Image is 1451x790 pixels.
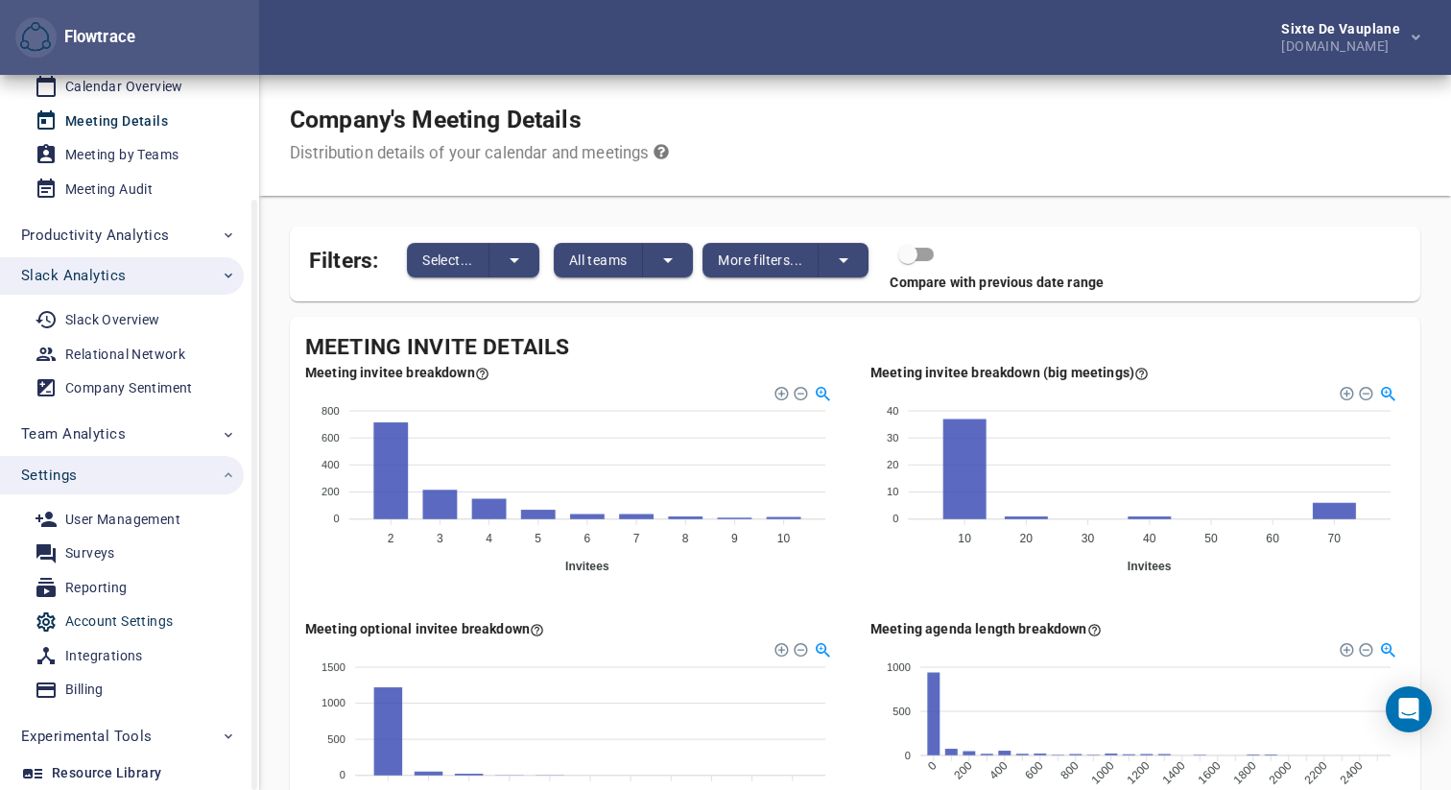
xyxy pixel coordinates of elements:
button: All teams [554,243,644,277]
tspan: 600 [1022,758,1045,781]
tspan: 8 [682,532,689,545]
div: Meeting Details [65,109,168,133]
div: split button [702,243,868,277]
button: Select... [407,243,489,277]
tspan: 500 [327,733,345,745]
tspan: 10 [887,486,899,497]
div: Meeting Invite Details [305,332,1405,364]
div: Relational Network [65,343,185,367]
tspan: 5 [535,532,541,545]
tspan: 600 [321,432,340,443]
div: Selection Zoom [1378,640,1394,657]
tspan: 0 [892,514,898,525]
div: Calendar Overview [65,75,183,99]
div: Zoom Out [793,385,806,398]
div: Reporting [65,576,128,600]
tspan: 40 [1143,532,1156,545]
div: Selection Zoom [814,384,830,400]
div: Zoom Out [793,641,806,655]
tspan: 200 [321,486,340,497]
tspan: 1000 [887,661,911,673]
tspan: 60 [1266,532,1279,545]
div: Here you see how many meetings you have with per optional invitees (up to 20 optional invitees). [305,619,544,638]
div: Meeting by Teams [65,143,178,167]
span: More filters... [718,249,802,272]
tspan: 20 [1020,532,1034,545]
tspan: 1800 [1231,758,1259,786]
tspan: 20 [887,459,899,470]
tspan: 2000 [1267,758,1295,786]
div: Billing [65,678,104,702]
span: Select... [422,249,473,272]
div: Here you see how many meetings you organize per number of invitees (for meetings with 500 or less... [870,363,1149,382]
span: Experimental Tools [21,724,153,749]
span: Productivity Analytics [21,223,169,248]
div: [DOMAIN_NAME] [1281,36,1408,53]
div: Flowtrace [15,17,135,59]
div: Resource Library [52,761,161,785]
tspan: 1200 [1125,758,1153,786]
text: Invitees [1128,560,1172,573]
div: Company Sentiment [65,376,193,400]
button: More filters... [702,243,819,277]
div: Sixte de Vauplane [1281,22,1408,36]
tspan: 1000 [1089,758,1117,786]
tspan: 30 [1082,532,1095,545]
div: Selection Zoom [1378,384,1394,400]
span: All teams [569,249,628,272]
tspan: 4 [486,532,492,545]
tspan: 800 [321,405,340,417]
div: Account Settings [65,610,173,634]
div: split button [554,243,694,277]
tspan: 0 [334,514,340,525]
span: Filters: [309,236,378,277]
div: Zoom Out [1358,641,1371,655]
tspan: 0 [340,770,345,781]
div: Slack Overview [65,308,160,332]
button: Sixte de Vauplane[DOMAIN_NAME] [1250,16,1436,59]
span: Settings [21,463,77,488]
div: Zoom In [1339,641,1352,655]
div: Zoom In [773,641,787,655]
tspan: 1600 [1196,758,1224,786]
span: Team Analytics [21,421,126,446]
div: split button [407,243,539,277]
tspan: 800 [1058,758,1081,781]
img: Flowtrace [20,22,51,53]
div: Here you see how many meetings you organise per number invitees (for meetings with 10 or less inv... [305,363,489,382]
tspan: 2400 [1338,758,1366,786]
div: Open Intercom Messenger [1386,686,1432,732]
span: Slack Analytics [21,263,126,288]
tspan: 1400 [1160,758,1188,786]
div: Zoom In [1339,385,1352,398]
tspan: 1500 [321,661,345,673]
tspan: 1000 [321,697,345,708]
div: Flowtrace [57,26,135,49]
tspan: 400 [321,459,340,470]
div: Selection Zoom [814,640,830,657]
tspan: 3 [437,532,443,545]
div: Here you see how many meetings have certain length of an agenda and up to 2.5k characters. The le... [870,619,1102,638]
text: Invitees [565,560,609,573]
tspan: 200 [951,758,974,781]
tspan: 500 [892,706,911,717]
button: Flowtrace [15,17,57,59]
h1: Company's Meeting Details [290,106,669,134]
div: Surveys [65,541,115,565]
tspan: 7 [633,532,640,545]
div: Zoom Out [1358,385,1371,398]
tspan: 2 [388,532,394,545]
tspan: 10 [958,532,971,545]
tspan: 70 [1328,532,1342,545]
div: Integrations [65,644,143,668]
tspan: 0 [905,750,911,761]
tspan: 30 [887,432,899,443]
tspan: 9 [731,532,738,545]
tspan: 10 [777,532,791,545]
tspan: 6 [583,532,590,545]
tspan: 50 [1204,532,1218,545]
div: Compare with previous date range [290,273,1405,292]
tspan: 2200 [1302,758,1330,786]
div: Distribution details of your calendar and meetings [290,142,669,165]
div: Zoom In [773,385,787,398]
